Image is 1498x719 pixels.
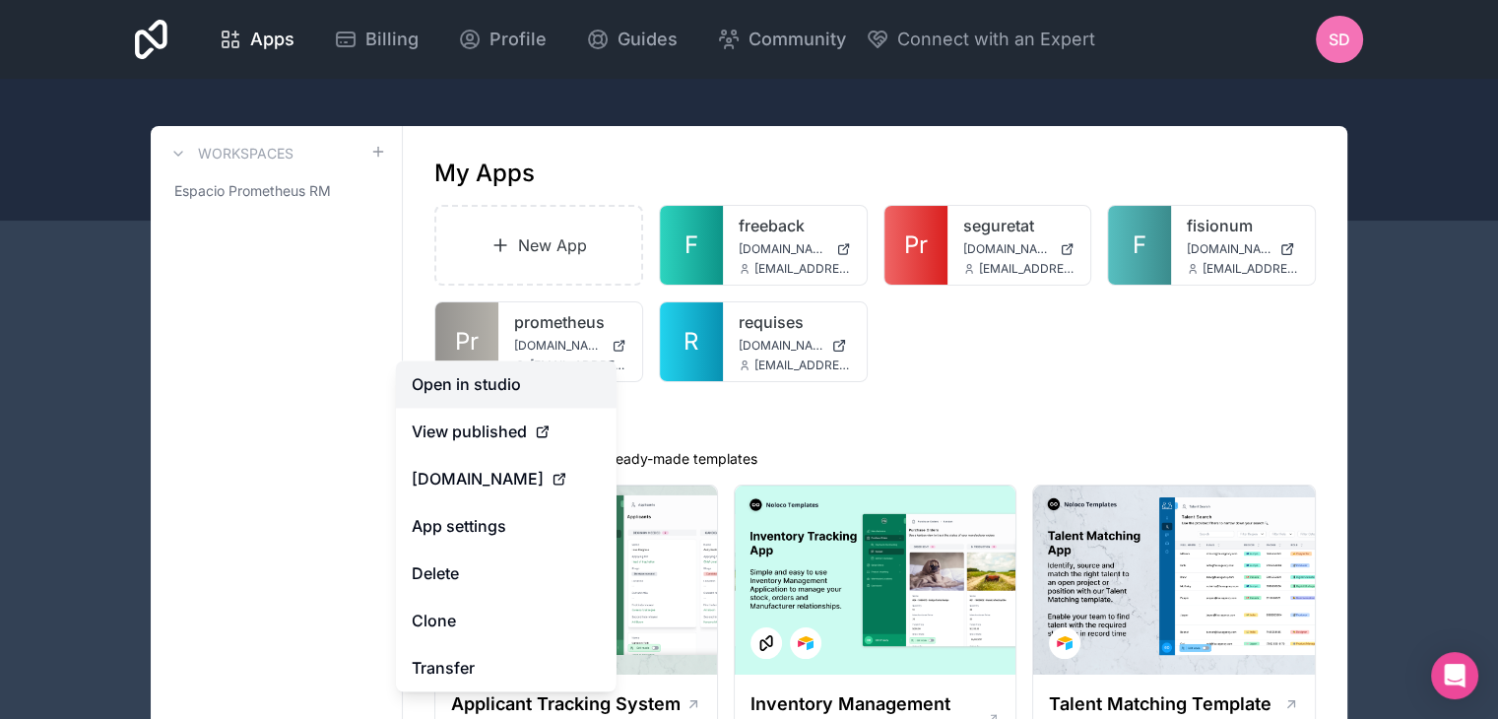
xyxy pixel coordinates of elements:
a: View published [396,408,617,455]
span: [EMAIL_ADDRESS][DOMAIN_NAME] [530,358,626,373]
span: [DOMAIN_NAME] [412,467,544,490]
a: Billing [318,18,434,61]
span: [DOMAIN_NAME] [739,241,828,257]
span: [DOMAIN_NAME] [1187,241,1271,257]
a: Pr [435,302,498,381]
a: F [1108,206,1171,285]
a: prometheus [514,310,626,334]
a: [DOMAIN_NAME] [739,338,851,354]
a: seguretat [963,214,1075,237]
span: [DOMAIN_NAME] [514,338,604,354]
a: New App [434,205,643,286]
a: [DOMAIN_NAME] [739,241,851,257]
h3: Workspaces [198,144,293,163]
span: Connect with an Expert [897,26,1095,53]
img: Airtable Logo [798,635,814,651]
span: Community [749,26,846,53]
span: Espacio Prometheus RM [174,181,331,201]
span: Pr [904,229,928,261]
a: F [660,206,723,285]
span: Billing [365,26,419,53]
button: Connect with an Expert [866,26,1095,53]
a: [DOMAIN_NAME] [1187,241,1299,257]
a: Open in studio [396,360,617,408]
a: freeback [739,214,851,237]
span: [EMAIL_ADDRESS][DOMAIN_NAME] [1203,261,1299,277]
a: Community [701,18,862,61]
h1: Talent Matching Template [1049,690,1271,718]
a: App settings [396,502,617,550]
a: fisionum [1187,214,1299,237]
span: Profile [489,26,547,53]
a: Apps [203,18,310,61]
a: Profile [442,18,562,61]
h1: My Apps [434,158,535,189]
span: [EMAIL_ADDRESS][DOMAIN_NAME] [979,261,1075,277]
span: R [684,326,698,358]
h1: Applicant Tracking System [451,690,681,718]
span: [DOMAIN_NAME] [963,241,1053,257]
a: [DOMAIN_NAME] [963,241,1075,257]
span: [DOMAIN_NAME] [739,338,823,354]
h1: Templates [434,414,1316,445]
div: Open Intercom Messenger [1431,652,1478,699]
span: Guides [618,26,678,53]
span: View published [412,420,527,443]
a: Transfer [396,644,617,691]
a: requises [739,310,851,334]
span: F [1133,229,1146,261]
span: [EMAIL_ADDRESS][DOMAIN_NAME] [754,261,851,277]
span: Apps [250,26,294,53]
a: Workspaces [166,142,293,165]
span: F [684,229,698,261]
span: SD [1329,28,1350,51]
a: [DOMAIN_NAME] [514,338,626,354]
p: Get started with one of our ready-made templates [434,449,1316,469]
a: Espacio Prometheus RM [166,173,386,209]
span: [EMAIL_ADDRESS][DOMAIN_NAME] [754,358,851,373]
a: Guides [570,18,693,61]
a: Pr [884,206,947,285]
a: Clone [396,597,617,644]
a: [DOMAIN_NAME] [396,455,617,502]
span: Pr [455,326,479,358]
a: R [660,302,723,381]
img: Airtable Logo [1057,635,1073,651]
button: Delete [396,550,617,597]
